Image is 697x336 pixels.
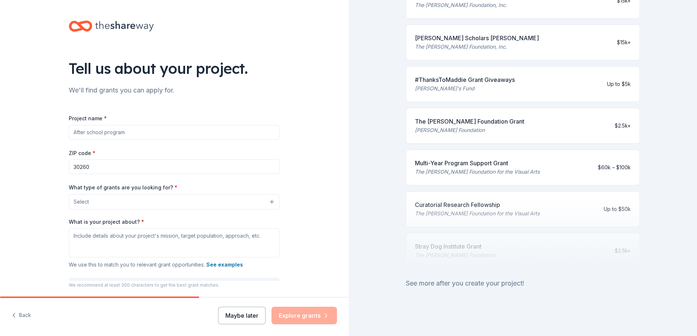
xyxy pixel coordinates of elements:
[69,150,95,157] label: ZIP code
[415,84,515,93] div: [PERSON_NAME]'s Fund
[69,84,280,96] div: We'll find grants you can apply for.
[69,261,243,268] span: We use this to match you to relevant grant opportunities.
[617,38,631,47] div: $15k+
[69,159,280,174] input: 12345 (U.S. only)
[598,163,631,172] div: $60k – $100k
[74,197,89,206] span: Select
[406,278,640,289] div: See more after you create your project!
[69,115,107,122] label: Project name
[415,34,539,42] div: [PERSON_NAME] Scholars [PERSON_NAME]
[69,58,280,79] div: Tell us about your project.
[415,42,539,51] div: The [PERSON_NAME] Foundation, Inc.
[415,75,515,84] div: #ThanksToMaddie Grant Giveaways
[415,117,524,126] div: The [PERSON_NAME] Foundation Grant
[218,307,266,324] button: Maybe later
[12,308,31,323] button: Back
[69,125,280,140] input: After school program
[69,282,280,288] p: We recommend at least 300 characters to get the best grant matches.
[206,260,243,269] button: See examples
[415,167,540,176] div: The [PERSON_NAME] Foundation for the Visual Arts
[615,121,631,130] div: $2.5k+
[415,1,507,10] div: The [PERSON_NAME] Foundation, Inc.
[607,80,631,88] div: Up to $5k
[69,194,280,209] button: Select
[69,184,177,191] label: What type of grants are you looking for?
[415,126,524,135] div: [PERSON_NAME] Foundation
[415,159,540,167] div: Multi-Year Program Support Grant
[69,218,144,226] label: What is your project about?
